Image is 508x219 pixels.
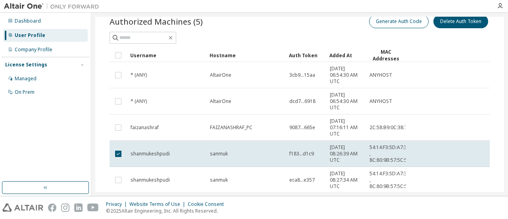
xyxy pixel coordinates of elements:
[129,201,188,207] div: Website Terms of Use
[330,144,362,163] span: [DATE] 08:26:39 AM UTC
[5,62,47,68] div: License Settings
[110,16,203,27] span: Authorized Machines (5)
[210,177,228,183] span: sanmuk
[210,124,252,131] span: FAIZANASHRAF_PC
[131,177,170,183] span: shanmukeshpudi
[369,144,410,163] span: 54:14:F3:5D:A7:37 , 8C:80:9B:57:5C:51
[131,124,159,131] span: faizanashraf
[289,49,323,62] div: Auth Token
[2,203,43,212] img: altair_logo.svg
[106,207,229,214] p: © 2025 Altair Engineering, Inc. All Rights Reserved.
[289,72,315,78] span: 3cb9...15aa
[433,15,488,28] button: Delete Auth Token
[74,203,83,212] img: linkedin.svg
[131,151,170,157] span: shanmukeshpudi
[188,201,229,207] div: Cookie Consent
[330,118,362,137] span: [DATE] 07:16:11 AM UTC
[369,171,410,190] span: 54:14:F3:5D:A7:37 , 8C:80:9B:57:5C:51
[369,98,392,105] span: ANYHOST
[48,203,56,212] img: facebook.svg
[15,47,52,53] div: Company Profile
[289,124,315,131] span: 9087...665e
[210,98,231,105] span: AltairOne
[369,72,392,78] span: ANYHOST
[289,151,314,157] span: f183...d1c9
[330,92,362,111] span: [DATE] 06:54:30 AM UTC
[369,48,402,62] div: MAC Addresses
[369,15,429,28] button: Generate Auth Code
[329,49,363,62] div: Added At
[15,76,37,82] div: Managed
[61,203,69,212] img: instagram.svg
[369,124,410,131] span: 2C:58:B9:0C:38:77
[289,98,316,105] span: dcd7...6918
[210,151,228,157] span: sanmuk
[210,72,231,78] span: AltairOne
[87,203,99,212] img: youtube.svg
[330,66,362,85] span: [DATE] 06:54:30 AM UTC
[131,72,147,78] span: * (ANY)
[15,32,45,39] div: User Profile
[106,201,129,207] div: Privacy
[15,89,35,95] div: On Prem
[131,98,147,105] span: * (ANY)
[130,49,203,62] div: Username
[15,18,41,24] div: Dashboard
[210,49,283,62] div: Hostname
[289,177,315,183] span: eca8...e357
[4,2,103,10] img: Altair One
[330,171,362,190] span: [DATE] 08:27:34 AM UTC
